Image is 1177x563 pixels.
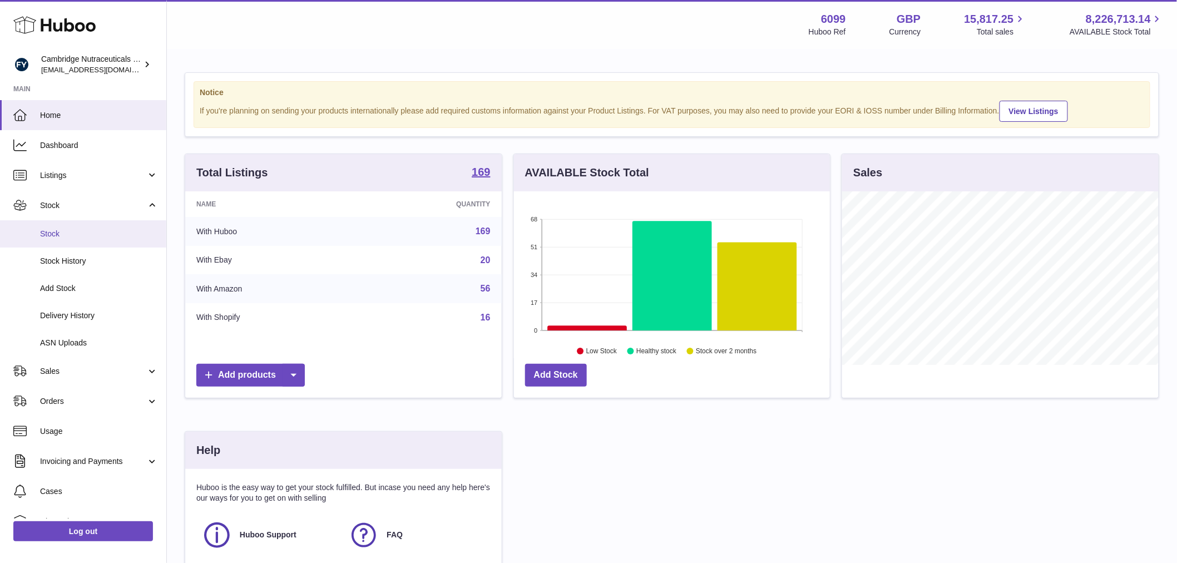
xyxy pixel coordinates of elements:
text: Stock over 2 months [696,348,756,355]
th: Quantity [358,191,501,217]
h3: Total Listings [196,165,268,180]
span: Stock History [40,256,158,266]
a: 15,817.25 Total sales [964,12,1026,37]
span: Listings [40,170,146,181]
td: With Amazon [185,274,358,303]
a: 16 [481,313,491,322]
a: 8,226,713.14 AVAILABLE Stock Total [1070,12,1164,37]
strong: 169 [472,166,490,177]
div: Cambridge Nutraceuticals Ltd [41,54,141,75]
span: Home [40,110,158,121]
a: View Listings [1000,101,1068,122]
a: Huboo Support [202,520,338,550]
text: Healthy stock [636,348,677,355]
span: Total sales [977,27,1026,37]
span: AVAILABLE Stock Total [1070,27,1164,37]
div: Currency [889,27,921,37]
h3: Help [196,443,220,458]
span: [EMAIL_ADDRESS][DOMAIN_NAME] [41,65,164,74]
span: Stock [40,229,158,239]
td: With Shopify [185,303,358,332]
a: 56 [481,284,491,293]
div: If you're planning on sending your products internationally please add required customs informati... [200,99,1144,122]
a: Add products [196,364,305,387]
text: 34 [531,271,537,278]
span: Stock [40,200,146,211]
span: Usage [40,426,158,437]
a: FAQ [349,520,484,550]
span: 15,817.25 [964,12,1013,27]
text: 17 [531,299,537,306]
span: Channels [40,516,158,527]
span: Cases [40,486,158,497]
span: Add Stock [40,283,158,294]
h3: Sales [853,165,882,180]
h3: AVAILABLE Stock Total [525,165,649,180]
span: Orders [40,396,146,407]
th: Name [185,191,358,217]
td: With Ebay [185,246,358,275]
text: 0 [534,327,537,334]
span: Dashboard [40,140,158,151]
a: Add Stock [525,364,587,387]
text: 51 [531,244,537,250]
img: huboo@camnutra.com [13,56,30,73]
a: Log out [13,521,153,541]
text: Low Stock [586,348,617,355]
a: 169 [476,226,491,236]
td: With Huboo [185,217,358,246]
span: FAQ [387,530,403,540]
span: Huboo Support [240,530,296,540]
a: 169 [472,166,490,180]
strong: 6099 [821,12,846,27]
span: ASN Uploads [40,338,158,348]
text: 68 [531,216,537,223]
div: Huboo Ref [809,27,846,37]
p: Huboo is the easy way to get your stock fulfilled. But incase you need any help here's our ways f... [196,482,491,503]
span: Invoicing and Payments [40,456,146,467]
span: Delivery History [40,310,158,321]
span: Sales [40,366,146,377]
span: 8,226,713.14 [1086,12,1151,27]
a: 20 [481,255,491,265]
strong: GBP [897,12,921,27]
strong: Notice [200,87,1144,98]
